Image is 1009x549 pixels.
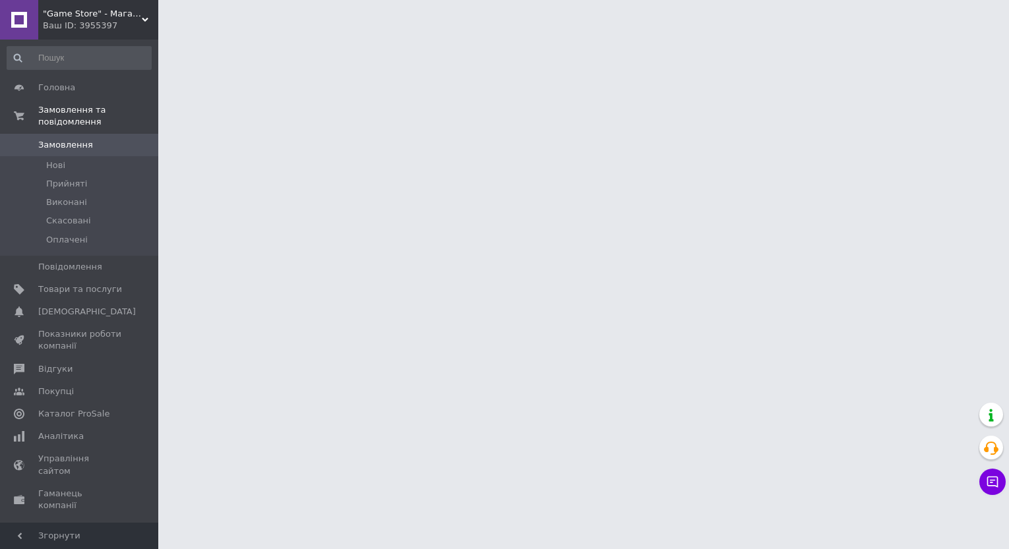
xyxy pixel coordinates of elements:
span: Повідомлення [38,261,102,273]
span: Покупці [38,386,74,397]
input: Пошук [7,46,152,70]
div: Ваш ID: 3955397 [43,20,158,32]
span: Гаманець компанії [38,488,122,511]
span: Відгуки [38,363,73,375]
span: [DEMOGRAPHIC_DATA] [38,306,136,318]
span: Скасовані [46,215,91,227]
span: Товари та послуги [38,283,122,295]
span: Нові [46,159,65,171]
span: "Game Store" - Магазин комп'ютерної техніки [43,8,142,20]
span: Оплачені [46,234,88,246]
span: Каталог ProSale [38,408,109,420]
span: Замовлення [38,139,93,151]
span: Головна [38,82,75,94]
span: Прийняті [46,178,87,190]
span: Аналітика [38,430,84,442]
span: Показники роботи компанії [38,328,122,352]
button: Чат з покупцем [979,469,1006,495]
span: Замовлення та повідомлення [38,104,158,128]
span: Виконані [46,196,87,208]
span: Управління сайтом [38,453,122,477]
